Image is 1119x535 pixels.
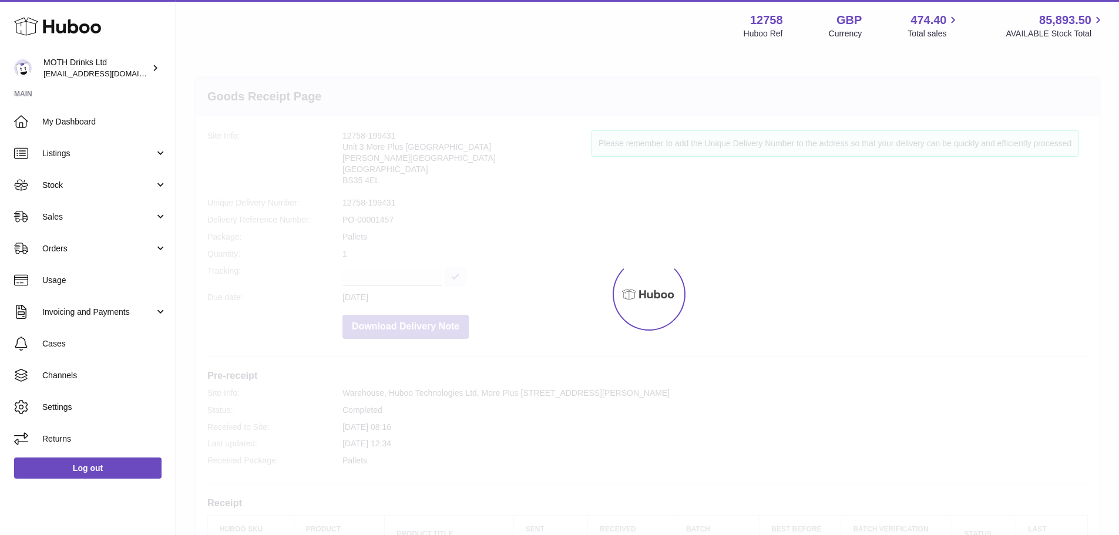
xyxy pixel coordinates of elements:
[836,12,862,28] strong: GBP
[42,180,154,191] span: Stock
[42,116,167,127] span: My Dashboard
[42,433,167,445] span: Returns
[42,148,154,159] span: Listings
[42,307,154,318] span: Invoicing and Payments
[908,28,960,39] span: Total sales
[744,28,783,39] div: Huboo Ref
[42,211,154,223] span: Sales
[42,243,154,254] span: Orders
[14,59,32,77] img: orders@mothdrinks.com
[42,402,167,413] span: Settings
[910,12,946,28] span: 474.40
[42,338,167,349] span: Cases
[42,370,167,381] span: Channels
[1039,12,1091,28] span: 85,893.50
[43,57,149,79] div: MOTH Drinks Ltd
[14,457,162,479] a: Log out
[1006,28,1105,39] span: AVAILABLE Stock Total
[829,28,862,39] div: Currency
[750,12,783,28] strong: 12758
[1006,12,1105,39] a: 85,893.50 AVAILABLE Stock Total
[43,69,173,78] span: [EMAIL_ADDRESS][DOMAIN_NAME]
[908,12,960,39] a: 474.40 Total sales
[42,275,167,286] span: Usage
